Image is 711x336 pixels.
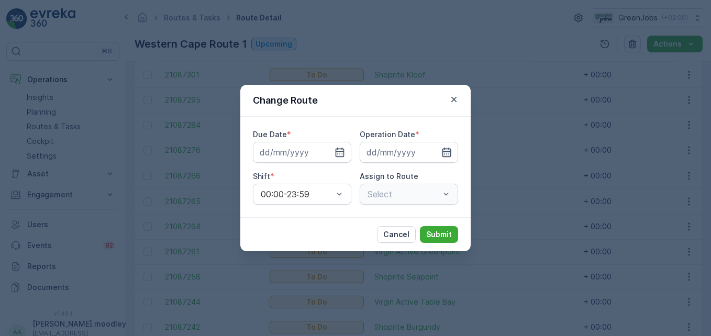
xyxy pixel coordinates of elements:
p: Change Route [253,93,318,108]
input: dd/mm/yyyy [253,142,351,163]
label: Assign to Route [360,172,418,181]
input: dd/mm/yyyy [360,142,458,163]
p: Submit [426,229,452,240]
button: Cancel [377,226,416,243]
p: Cancel [383,229,409,240]
button: Submit [420,226,458,243]
label: Due Date [253,130,287,139]
label: Operation Date [360,130,415,139]
label: Shift [253,172,270,181]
